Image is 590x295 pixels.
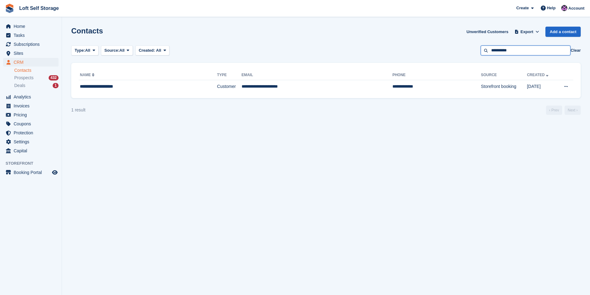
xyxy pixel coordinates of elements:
[545,106,582,115] nav: Page
[101,46,133,56] button: Source: All
[14,83,25,89] span: Deals
[14,168,51,177] span: Booking Portal
[513,27,540,37] button: Export
[14,58,51,67] span: CRM
[561,5,567,11] img: Amy Wright
[49,75,59,80] div: 432
[392,70,481,80] th: Phone
[547,5,556,11] span: Help
[242,70,392,80] th: Email
[14,75,59,81] a: Prospects 432
[14,93,51,101] span: Analytics
[568,5,584,11] span: Account
[481,70,527,80] th: Source
[135,46,169,56] button: Created: All
[3,31,59,40] a: menu
[3,40,59,49] a: menu
[3,22,59,31] a: menu
[521,29,533,35] span: Export
[3,93,59,101] a: menu
[3,146,59,155] a: menu
[14,146,51,155] span: Capital
[14,40,51,49] span: Subscriptions
[156,48,161,53] span: All
[14,49,51,58] span: Sites
[80,73,96,77] a: Name
[139,48,155,53] span: Created:
[5,4,14,13] img: stora-icon-8386f47178a22dfd0bd8f6a31ec36ba5ce8667c1dd55bd0f319d3a0aa187defe.svg
[527,80,556,93] td: [DATE]
[570,47,581,54] button: Clear
[51,169,59,176] a: Preview store
[565,106,581,115] a: Next
[71,107,85,113] div: 1 result
[481,80,527,93] td: Storefront booking
[3,111,59,119] a: menu
[85,47,90,54] span: All
[3,128,59,137] a: menu
[3,58,59,67] a: menu
[17,3,61,13] a: Loft Self Storage
[14,102,51,110] span: Invoices
[14,111,51,119] span: Pricing
[14,128,51,137] span: Protection
[3,119,59,128] a: menu
[71,27,103,35] h1: Contacts
[3,168,59,177] a: menu
[75,47,85,54] span: Type:
[3,102,59,110] a: menu
[71,46,98,56] button: Type: All
[545,27,581,37] a: Add a contact
[104,47,119,54] span: Source:
[14,82,59,89] a: Deals 1
[14,31,51,40] span: Tasks
[217,70,242,80] th: Type
[53,83,59,88] div: 1
[14,67,59,73] a: Contacts
[14,119,51,128] span: Coupons
[217,80,242,93] td: Customer
[516,5,529,11] span: Create
[527,73,549,77] a: Created
[464,27,511,37] a: Unverified Customers
[120,47,125,54] span: All
[546,106,562,115] a: Previous
[6,160,62,167] span: Storefront
[14,22,51,31] span: Home
[14,137,51,146] span: Settings
[3,137,59,146] a: menu
[3,49,59,58] a: menu
[14,75,33,81] span: Prospects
